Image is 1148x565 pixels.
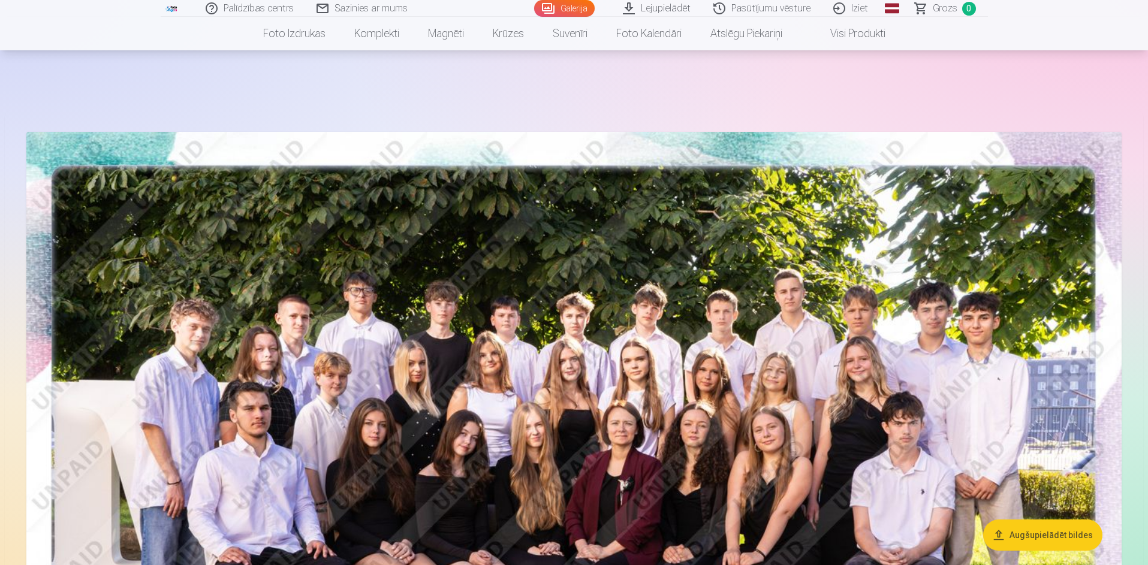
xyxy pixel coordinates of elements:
[962,2,976,16] span: 0
[165,5,179,12] img: /fa1
[478,17,538,50] a: Krūzes
[797,17,900,50] a: Visi produkti
[249,17,340,50] a: Foto izdrukas
[340,17,414,50] a: Komplekti
[602,17,696,50] a: Foto kalendāri
[414,17,478,50] a: Magnēti
[983,519,1102,551] button: Augšupielādēt bildes
[538,17,602,50] a: Suvenīri
[933,1,957,16] span: Grozs
[696,17,797,50] a: Atslēgu piekariņi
